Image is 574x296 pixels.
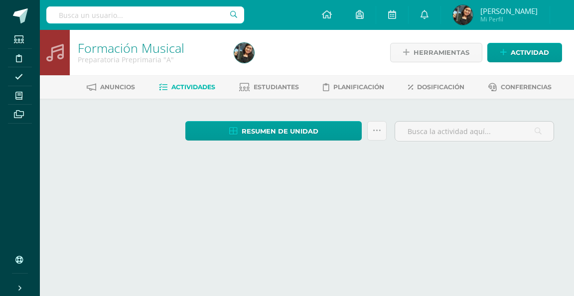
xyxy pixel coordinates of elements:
span: Mi Perfil [480,15,538,23]
span: Actividades [171,83,215,91]
img: 439d448c487c85982186577c6a0dea94.png [453,5,473,25]
a: Resumen de unidad [185,121,362,141]
input: Busca la actividad aquí... [395,122,554,141]
span: Herramientas [414,43,469,62]
span: Resumen de unidad [242,122,318,141]
span: Planificación [333,83,384,91]
a: Herramientas [390,43,482,62]
span: [PERSON_NAME] [480,6,538,16]
a: Actividad [487,43,562,62]
a: Dosificación [408,79,464,95]
input: Busca un usuario... [46,6,244,23]
div: Preparatoria Preprimaria 'A' [78,55,222,64]
a: Formación Musical [78,39,184,56]
h1: Formación Musical [78,41,222,55]
span: Actividad [511,43,549,62]
span: Dosificación [417,83,464,91]
a: Anuncios [87,79,135,95]
a: Planificación [323,79,384,95]
span: Conferencias [501,83,552,91]
img: 439d448c487c85982186577c6a0dea94.png [234,43,254,63]
a: Actividades [159,79,215,95]
span: Anuncios [100,83,135,91]
a: Estudiantes [239,79,299,95]
span: Estudiantes [254,83,299,91]
a: Conferencias [488,79,552,95]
